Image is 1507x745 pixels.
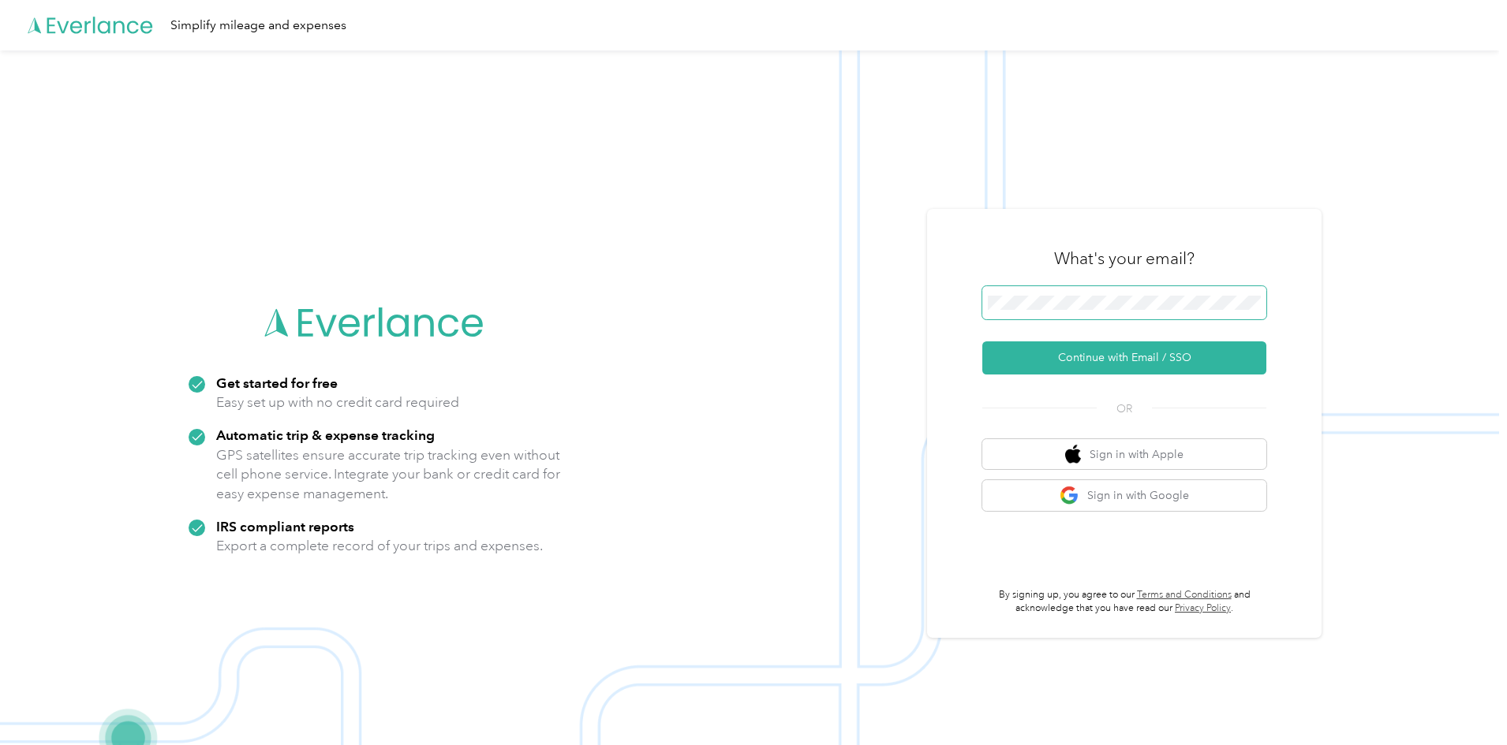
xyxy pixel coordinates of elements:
[170,16,346,35] div: Simplify mileage and expenses
[1137,589,1232,601] a: Terms and Conditions
[1060,486,1079,505] img: google logo
[216,393,459,412] p: Easy set up with no credit card required
[216,445,561,504] p: GPS satellites ensure accurate trip tracking even without cell phone service. Integrate your bank...
[1097,400,1152,417] span: OR
[1175,602,1231,614] a: Privacy Policy
[216,374,338,391] strong: Get started for free
[216,536,543,556] p: Export a complete record of your trips and expenses.
[982,480,1266,511] button: google logoSign in with Google
[1054,248,1195,270] h3: What's your email?
[216,518,354,535] strong: IRS compliant reports
[1065,445,1081,464] img: apple logo
[982,439,1266,470] button: apple logoSign in with Apple
[216,427,435,443] strong: Automatic trip & expense tracking
[982,341,1266,374] button: Continue with Email / SSO
[982,588,1266,616] p: By signing up, you agree to our and acknowledge that you have read our .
